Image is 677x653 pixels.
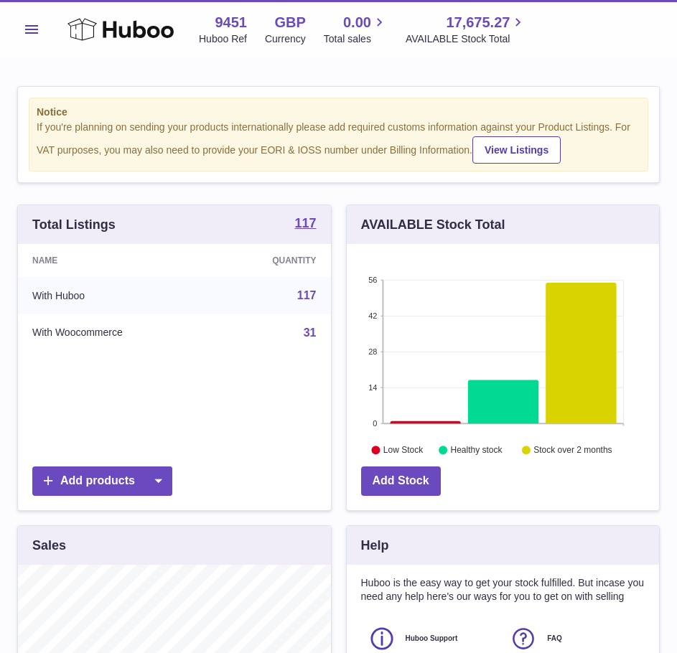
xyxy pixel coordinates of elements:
[406,13,527,46] a: 17,675.27 AVAILABLE Stock Total
[533,446,612,456] text: Stock over 2 months
[324,32,388,46] span: Total sales
[368,383,377,392] text: 14
[294,217,316,232] a: 117
[361,216,505,233] h3: AVAILABLE Stock Total
[450,446,503,456] text: Healthy stock
[361,537,389,554] h3: Help
[18,244,212,277] th: Name
[212,244,330,277] th: Quantity
[361,576,645,603] p: Huboo is the easy way to get your stock fulfilled. But incase you need any help here's our ways f...
[32,216,116,233] h3: Total Listings
[304,326,317,339] a: 31
[510,625,638,652] a: FAQ
[368,625,496,652] a: Huboo Support
[368,311,377,320] text: 42
[368,276,377,284] text: 56
[343,13,371,32] span: 0.00
[383,446,423,456] text: Low Stock
[406,32,527,46] span: AVAILABLE Stock Total
[361,466,441,496] a: Add Stock
[406,634,458,644] span: Huboo Support
[294,217,316,230] strong: 117
[37,121,640,164] div: If you're planning on sending your products internationally please add required customs informati...
[37,105,640,119] strong: Notice
[297,289,317,301] a: 117
[274,13,305,32] strong: GBP
[446,13,510,32] span: 17,675.27
[324,13,388,46] a: 0.00 Total sales
[199,32,247,46] div: Huboo Ref
[373,419,377,428] text: 0
[32,537,66,554] h3: Sales
[18,277,212,314] td: With Huboo
[368,347,377,356] text: 28
[472,136,561,164] a: View Listings
[215,13,247,32] strong: 9451
[32,466,172,496] a: Add products
[265,32,306,46] div: Currency
[18,314,212,352] td: With Woocommerce
[547,634,562,644] span: FAQ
